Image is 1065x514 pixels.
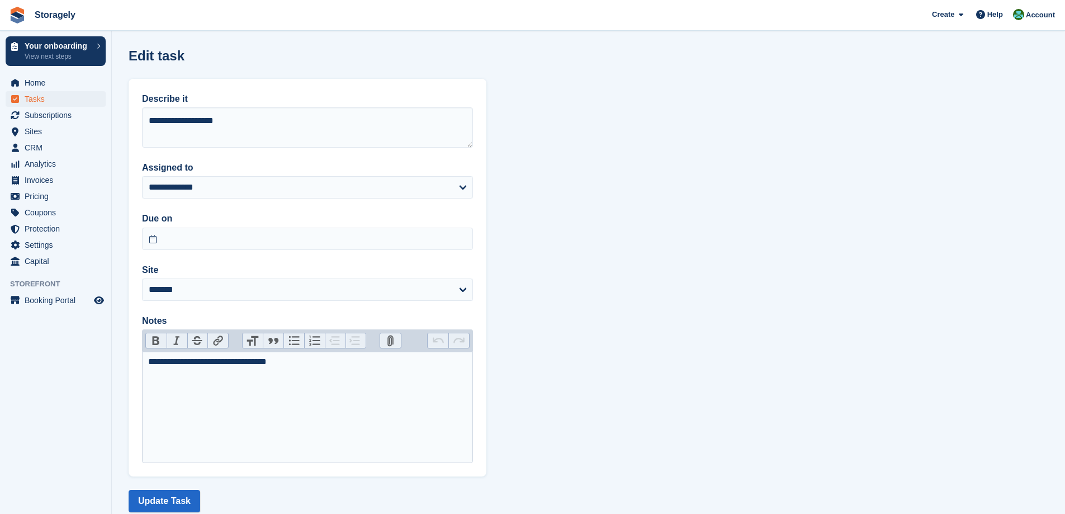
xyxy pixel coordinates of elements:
span: Pricing [25,188,92,204]
label: Describe it [142,92,473,106]
button: Update Task [129,490,200,512]
p: View next steps [25,51,91,62]
span: Settings [25,237,92,253]
span: Home [25,75,92,91]
span: Analytics [25,156,92,172]
button: Attach Files [380,333,401,348]
button: Undo [428,333,448,348]
span: Help [987,9,1003,20]
a: menu [6,221,106,237]
a: menu [6,91,106,107]
a: Your onboarding View next steps [6,36,106,66]
button: Bold [146,333,167,348]
a: Storagely [30,6,80,24]
label: Site [142,263,473,277]
a: menu [6,124,106,139]
a: menu [6,75,106,91]
span: Coupons [25,205,92,220]
span: Subscriptions [25,107,92,123]
button: Numbers [304,333,325,348]
a: menu [6,188,106,204]
a: menu [6,205,106,220]
button: Decrease Level [325,333,345,348]
button: Increase Level [345,333,366,348]
span: Protection [25,221,92,237]
a: menu [6,107,106,123]
a: menu [6,237,106,253]
span: Tasks [25,91,92,107]
span: Invoices [25,172,92,188]
span: Create [932,9,954,20]
button: Bullets [283,333,304,348]
button: Quote [263,333,283,348]
span: Capital [25,253,92,269]
label: Notes [142,314,473,328]
label: Assigned to [142,161,473,175]
span: Booking Portal [25,293,92,308]
a: menu [6,172,106,188]
h1: Edit task [129,48,184,63]
a: menu [6,156,106,172]
a: Preview store [92,294,106,307]
img: Notifications [1013,9,1024,20]
a: menu [6,140,106,155]
a: menu [6,253,106,269]
img: stora-icon-8386f47178a22dfd0bd8f6a31ec36ba5ce8667c1dd55bd0f319d3a0aa187defe.svg [9,7,26,23]
button: Italic [167,333,187,348]
button: Redo [448,333,469,348]
span: CRM [25,140,92,155]
button: Heading [243,333,263,348]
span: Sites [25,124,92,139]
a: menu [6,293,106,308]
label: Due on [142,212,473,225]
p: Your onboarding [25,42,91,50]
button: Link [207,333,228,348]
span: Account [1026,10,1055,21]
button: Strikethrough [187,333,208,348]
span: Storefront [10,279,111,290]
